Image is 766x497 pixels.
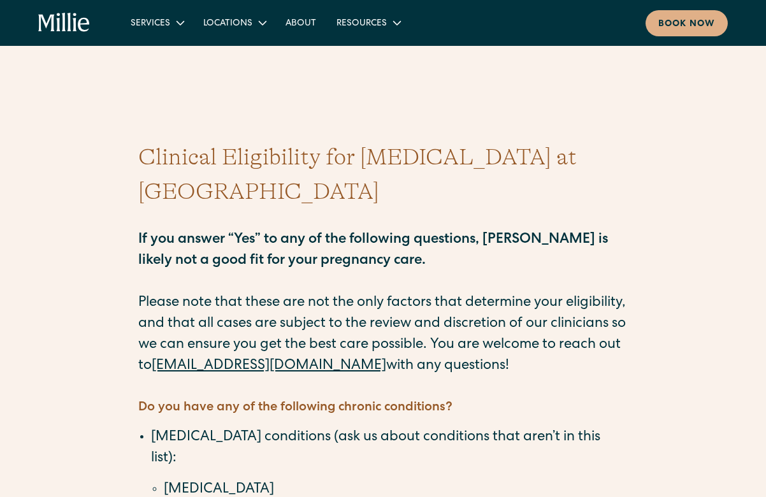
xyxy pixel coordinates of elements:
a: Book now [646,10,728,36]
h1: Clinical Eligibility for [MEDICAL_DATA] at [GEOGRAPHIC_DATA] [138,140,628,209]
a: [EMAIL_ADDRESS][DOMAIN_NAME] [152,359,386,373]
div: Resources [326,12,410,33]
strong: If you answer “Yes” to any of the following questions, [PERSON_NAME] is likely not a good fit for... [138,233,608,268]
a: About [275,12,326,33]
strong: Do you have any of the following chronic conditions? [138,401,452,414]
div: Locations [203,17,252,31]
div: Locations [193,12,275,33]
div: Services [120,12,193,33]
div: Book now [658,18,715,31]
div: Resources [336,17,387,31]
p: ‍ [138,377,628,398]
p: Please note that these are not the only factors that determine your eligibility, and that all cas... [138,209,628,377]
div: Services [131,17,170,31]
a: home [38,13,90,33]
